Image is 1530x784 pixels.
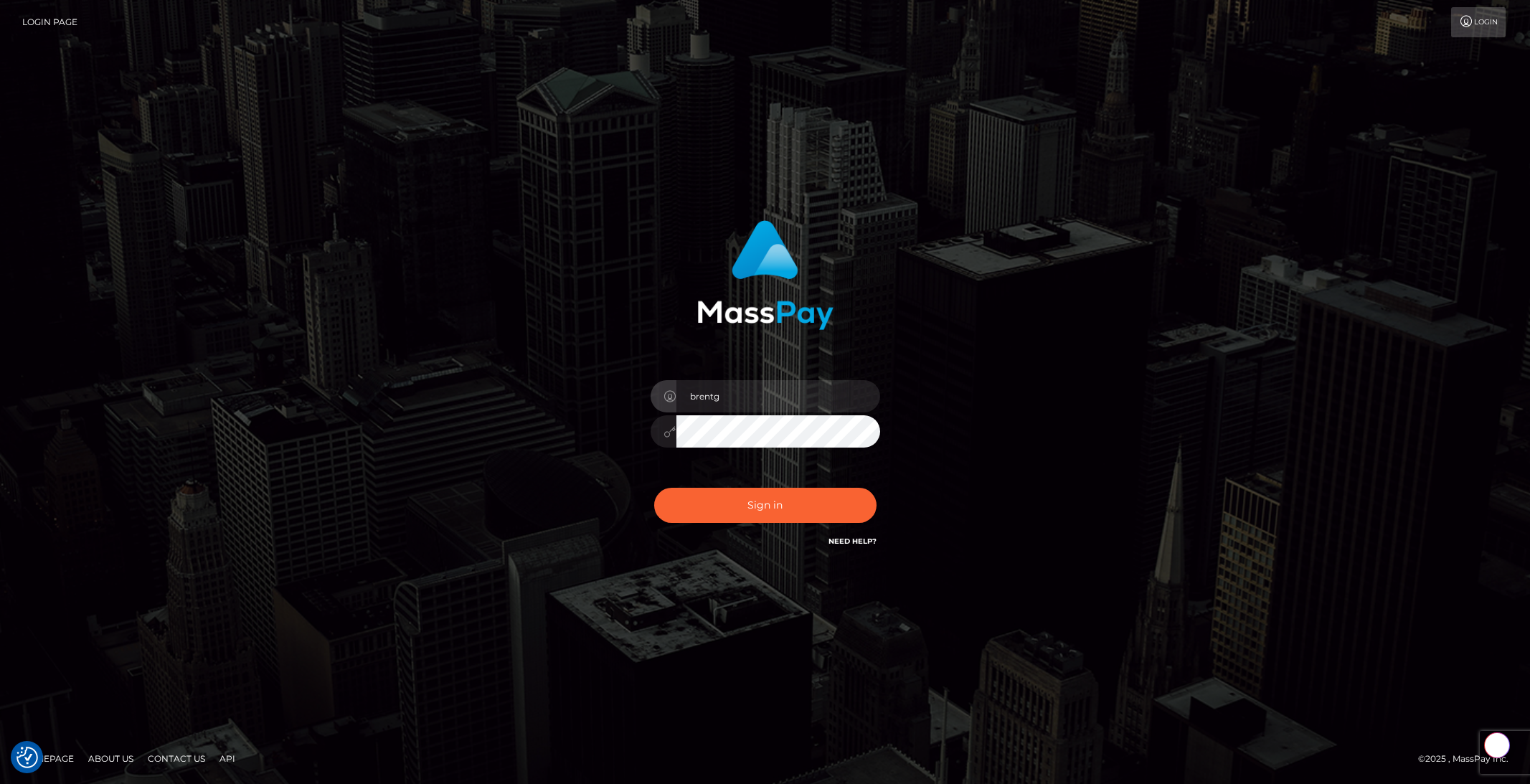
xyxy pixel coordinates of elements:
[654,488,877,523] button: Sign in
[1418,751,1519,767] div: © 2025 , MassPay Inc.
[82,747,139,770] a: About Us
[828,537,877,546] a: Need Help?
[142,747,211,770] a: Contact Us
[16,747,38,768] button: Consent Preferences
[214,747,241,770] a: API
[16,747,80,770] a: Homepage
[22,7,77,37] a: Login Page
[676,380,880,412] input: Username...
[697,220,834,330] img: MassPay Login
[1451,7,1506,37] a: Login
[16,747,38,768] img: Revisit consent button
